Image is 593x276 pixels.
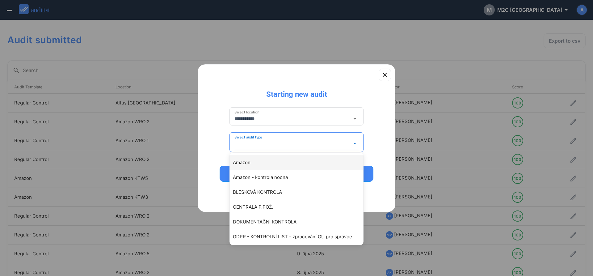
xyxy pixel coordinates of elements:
div: CENTRALA P.POŻ. [233,203,366,211]
button: Start Audit [220,166,373,182]
input: Select audit type [234,139,350,149]
div: Amazon - kontrola nocna [233,174,366,181]
div: Starting new audit [261,84,332,99]
div: DOKUMENTAČNÍ KONTROLA [233,218,366,226]
input: Select location [234,114,350,124]
div: GDPR - KONTROLNÍ LIST - zpracování OÚ pro správce [233,233,366,240]
i: arrow_drop_down [351,140,359,147]
div: BLESKOVÁ KONTROLA [233,189,366,196]
i: arrow_drop_down [351,115,359,122]
div: Start Audit [228,170,365,177]
div: Amazon [233,159,366,166]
